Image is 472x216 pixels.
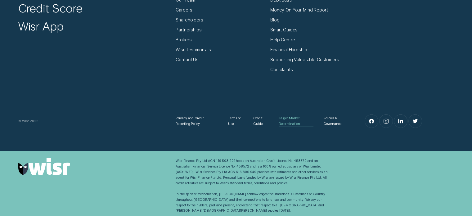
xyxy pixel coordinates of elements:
[18,1,83,15] a: Credit Score
[176,158,328,214] div: Wisr Finance Pty Ltd ACN 119 503 221 holds an Australian Credit Licence No. 458572 and an Austral...
[18,158,70,175] img: Wisr
[270,27,298,33] a: Smart Guides
[270,57,339,62] a: Supporting Vulnerable Customers
[253,116,269,127] a: Credit Guide
[176,27,201,33] a: Partnerships
[365,115,378,128] a: Facebook
[279,116,313,127] a: Target Market Determination
[176,7,192,13] a: Careers
[409,115,422,128] a: Twitter
[16,118,173,124] div: © Wisr 2025
[176,116,218,127] a: Privacy and Credit Reporting Policy
[176,57,199,62] a: Contact Us
[380,115,393,128] a: Instagram
[228,116,243,127] a: Terms of Use
[270,37,295,43] a: Help Centre
[323,116,349,127] a: Policies & Governance
[394,115,407,128] a: LinkedIn
[270,67,293,72] a: Complaints
[270,17,279,23] a: Blog
[176,47,211,53] a: Wisr Testimonials
[176,17,203,23] a: Shareholders
[270,7,328,13] a: Money On Your Mind Report
[270,47,307,53] a: Financial Hardship
[18,19,64,33] a: Wisr App
[176,37,191,43] a: Brokers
